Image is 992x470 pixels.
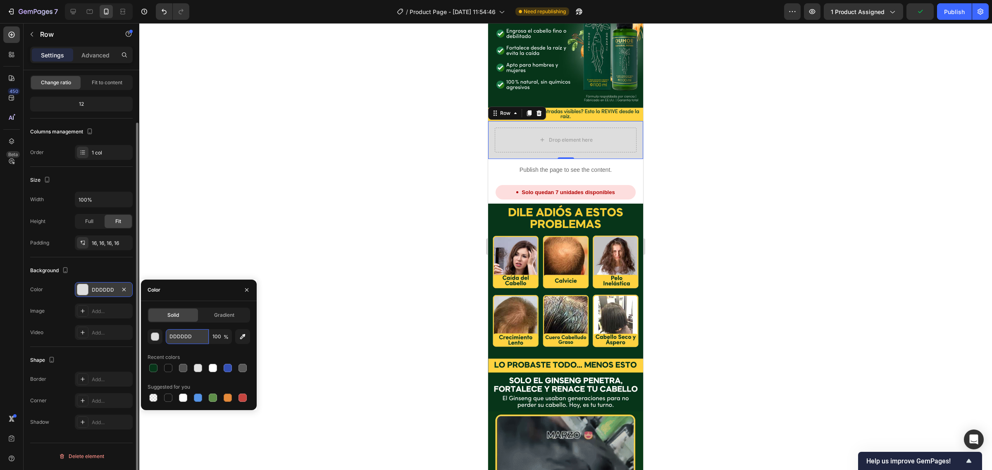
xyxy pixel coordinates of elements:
[30,355,57,366] div: Shape
[831,7,885,16] span: 1 product assigned
[92,240,131,247] div: 16, 16, 16, 16
[937,3,972,20] button: Publish
[81,51,110,59] p: Advanced
[30,329,43,336] div: Video
[30,126,95,138] div: Columns management
[54,7,58,17] p: 7
[115,218,121,225] span: Fit
[92,308,131,315] div: Add...
[30,196,44,203] div: Width
[148,354,180,361] div: Recent colors
[148,286,160,294] div: Color
[92,286,116,294] div: DDDDDD
[40,29,110,39] p: Row
[85,218,93,225] span: Full
[92,419,131,426] div: Add...
[8,88,20,95] div: 450
[30,375,46,383] div: Border
[32,98,131,110] div: 12
[148,383,190,391] div: Suggested for you
[30,239,49,247] div: Padding
[92,329,131,337] div: Add...
[944,7,965,16] div: Publish
[30,218,45,225] div: Height
[406,7,408,16] span: /
[824,3,903,20] button: 1 product assigned
[30,397,47,404] div: Corner
[488,23,643,470] iframe: Design area
[92,397,131,405] div: Add...
[30,149,44,156] div: Order
[166,329,209,344] input: Eg: FFFFFF
[410,7,496,16] span: Product Page - [DATE] 11:54:46
[3,3,62,20] button: 7
[41,51,64,59] p: Settings
[41,79,71,86] span: Change ratio
[30,265,70,276] div: Background
[30,286,43,293] div: Color
[167,311,179,319] span: Solid
[75,192,132,207] input: Auto
[6,151,20,158] div: Beta
[866,457,964,465] span: Help us improve GemPages!
[92,149,131,157] div: 1 col
[156,3,189,20] div: Undo/Redo
[59,451,104,461] div: Delete element
[866,456,974,466] button: Show survey - Help us improve GemPages!
[30,175,52,186] div: Size
[30,450,133,463] button: Delete element
[964,430,984,449] div: Open Intercom Messenger
[524,8,566,15] span: Need republishing
[30,307,45,315] div: Image
[30,418,49,426] div: Shadow
[224,333,229,341] span: %
[92,79,122,86] span: Fit to content
[214,311,234,319] span: Gradient
[92,376,131,383] div: Add...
